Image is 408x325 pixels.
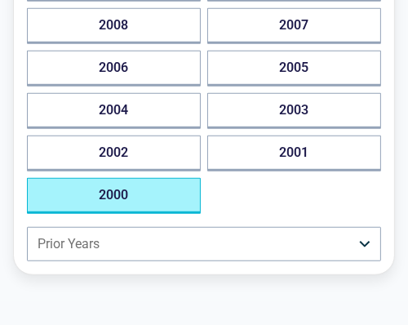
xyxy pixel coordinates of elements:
[27,8,201,44] button: 2008
[27,178,201,214] button: 2000
[27,227,381,261] button: Prior Years
[27,93,201,129] button: 2004
[27,51,201,87] button: 2006
[207,93,381,129] button: 2003
[207,136,381,171] button: 2001
[27,136,201,171] button: 2002
[207,8,381,44] button: 2007
[207,51,381,87] button: 2005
